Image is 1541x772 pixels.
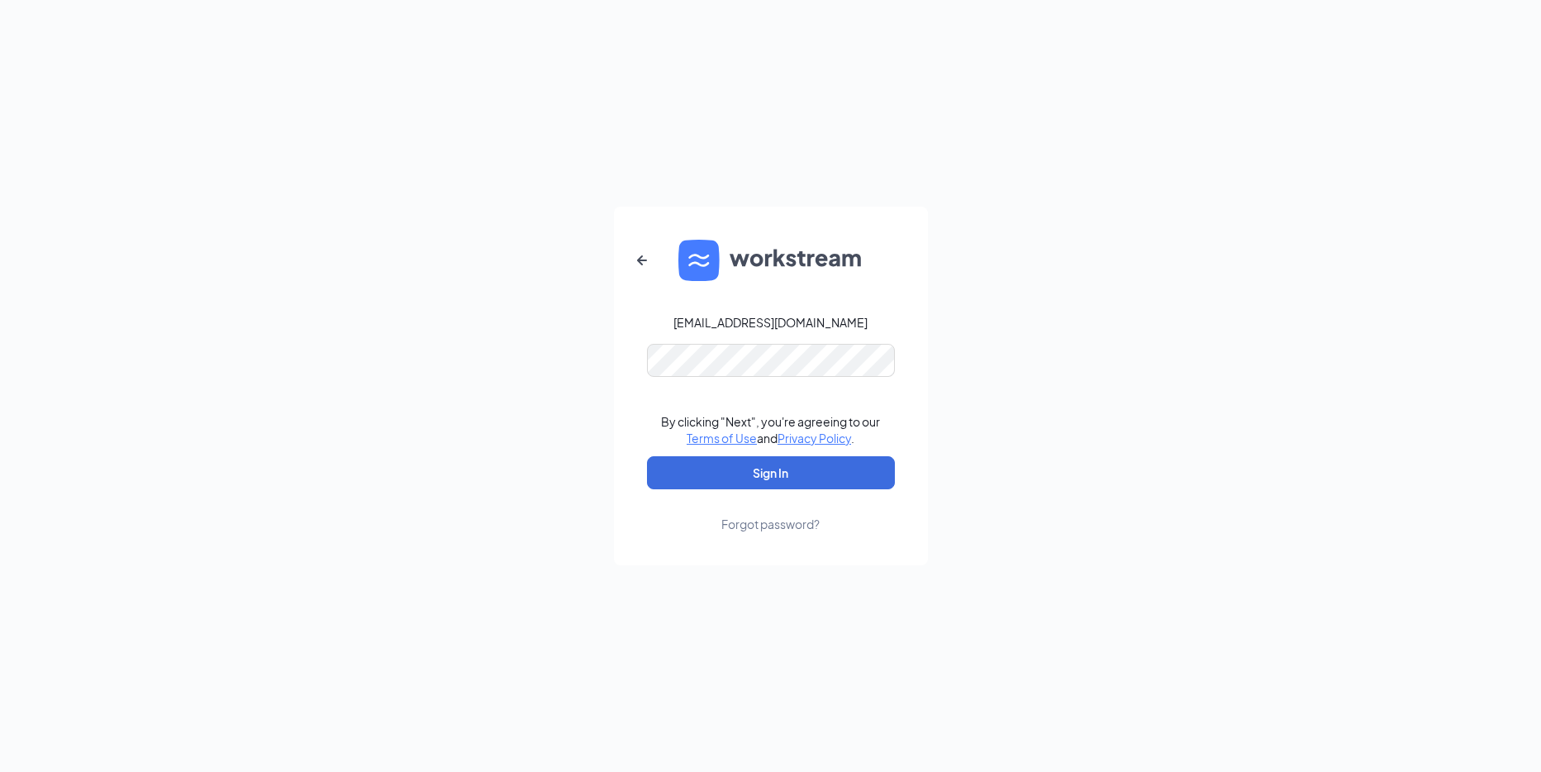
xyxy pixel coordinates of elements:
[721,516,820,532] div: Forgot password?
[778,431,851,446] a: Privacy Policy
[678,240,863,281] img: WS logo and Workstream text
[647,456,895,489] button: Sign In
[622,241,662,280] button: ArrowLeftNew
[721,489,820,532] a: Forgot password?
[661,413,880,446] div: By clicking "Next", you're agreeing to our and .
[673,314,868,331] div: [EMAIL_ADDRESS][DOMAIN_NAME]
[632,250,652,270] svg: ArrowLeftNew
[687,431,757,446] a: Terms of Use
